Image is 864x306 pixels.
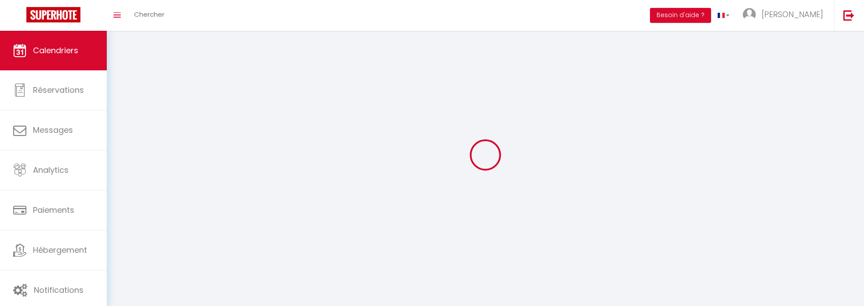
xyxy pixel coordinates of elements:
[26,7,80,22] img: Super Booking
[33,204,74,215] span: Paiements
[650,8,711,23] button: Besoin d'aide ?
[33,244,87,255] span: Hébergement
[33,164,69,175] span: Analytics
[33,45,78,56] span: Calendriers
[33,84,84,95] span: Réservations
[743,8,756,21] img: ...
[33,124,73,135] span: Messages
[134,10,164,19] span: Chercher
[34,284,83,295] span: Notifications
[762,9,823,20] span: [PERSON_NAME]
[843,10,854,21] img: logout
